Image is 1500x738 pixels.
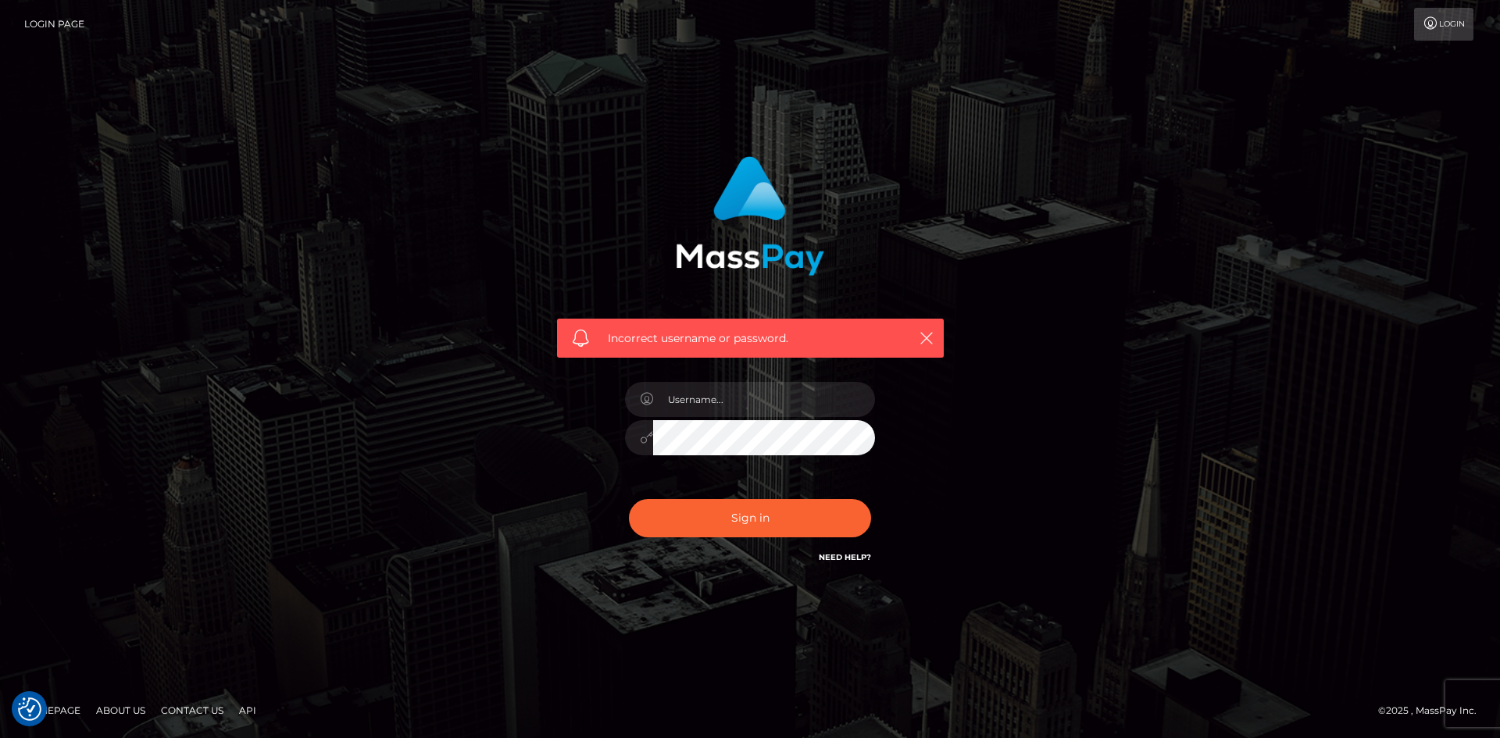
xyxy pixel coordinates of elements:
[629,499,871,537] button: Sign in
[819,552,871,562] a: Need Help?
[18,697,41,721] img: Revisit consent button
[1414,8,1473,41] a: Login
[18,697,41,721] button: Consent Preferences
[90,698,152,722] a: About Us
[676,156,824,276] img: MassPay Login
[1378,702,1488,719] div: © 2025 , MassPay Inc.
[24,8,84,41] a: Login Page
[608,330,893,347] span: Incorrect username or password.
[653,382,875,417] input: Username...
[233,698,262,722] a: API
[155,698,230,722] a: Contact Us
[17,698,87,722] a: Homepage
